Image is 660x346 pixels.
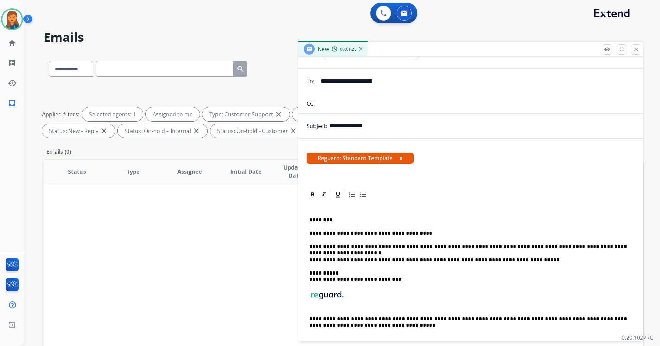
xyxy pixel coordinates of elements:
[8,39,16,47] mat-icon: home
[307,99,315,108] p: CC:
[347,190,357,200] div: Ordered List
[292,107,383,121] div: Type: Shipping Protection
[340,47,357,52] span: 00:01:26
[307,77,314,85] p: To:
[43,30,643,44] h2: Emails
[318,45,329,53] span: New
[202,107,290,121] div: Type: Customer Support
[622,334,653,342] p: 0.20.1027RC
[43,147,74,156] p: Emails (0)
[619,46,625,52] mat-icon: fullscreen
[146,107,200,121] div: Assigned to me
[177,167,202,176] span: Assignee
[236,65,245,73] mat-icon: search
[210,124,304,138] div: Status: On-hold - Customer
[307,122,327,130] p: Subject:
[604,46,610,52] mat-icon: remove_red_eye
[319,190,329,200] div: Italic
[399,154,402,162] button: x
[358,190,368,200] div: Bullet List
[8,79,16,87] mat-icon: history
[308,190,318,200] div: Bold
[307,153,414,164] span: Reguard: Standard Template
[82,107,143,121] div: Selected agents: 1
[8,59,16,67] mat-icon: list_alt
[8,99,16,107] mat-icon: inbox
[127,167,139,176] span: Type
[633,46,639,52] mat-icon: close
[42,124,115,138] div: Status: New - Reply
[230,167,261,176] span: Initial Date
[2,10,22,29] img: avatar
[118,124,207,138] div: Status: On-hold – Internal
[192,127,201,135] mat-icon: close
[42,110,79,118] p: Applied filters:
[333,190,343,200] div: Underline
[280,163,311,180] span: Updated Date
[274,110,283,118] mat-icon: close
[100,127,108,135] mat-icon: close
[68,167,86,176] span: Status
[289,127,298,135] mat-icon: close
